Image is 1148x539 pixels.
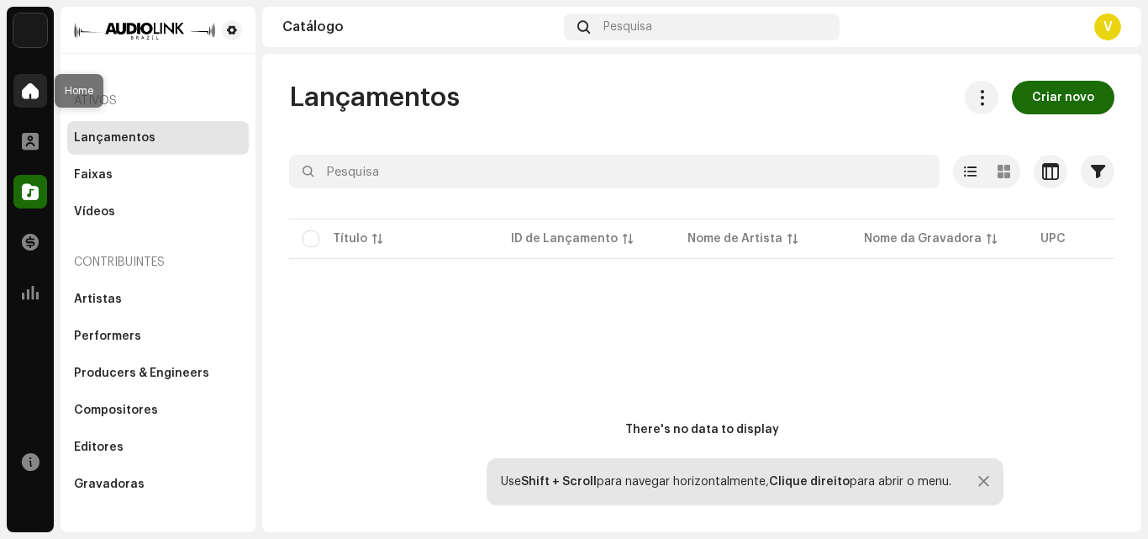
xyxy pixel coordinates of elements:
[289,81,460,114] span: Lançamentos
[67,81,249,121] re-a-nav-header: Ativos
[67,242,249,283] re-a-nav-header: Contribuintes
[67,468,249,501] re-m-nav-item: Gravadoras
[67,121,249,155] re-m-nav-item: Lançamentos
[74,478,145,491] div: Gravadoras
[67,158,249,192] re-m-nav-item: Faixas
[74,367,209,380] div: Producers & Engineers
[1012,81,1114,114] button: Criar novo
[1032,81,1094,114] span: Criar novo
[74,168,113,182] div: Faixas
[74,441,124,454] div: Editores
[74,131,155,145] div: Lançamentos
[74,404,158,417] div: Compositores
[521,476,597,488] strong: Shift + Scroll
[1094,13,1121,40] div: V
[74,330,141,343] div: Performers
[603,20,652,34] span: Pesquisa
[67,431,249,464] re-m-nav-item: Editores
[67,320,249,353] re-m-nav-item: Performers
[289,155,940,188] input: Pesquisa
[74,20,215,40] img: 66658775-0fc6-4e6d-a4eb-175c1c38218d
[282,20,557,34] div: Catálogo
[74,293,122,306] div: Artistas
[625,421,779,439] div: There's no data to display
[67,195,249,229] re-m-nav-item: Vídeos
[769,476,850,488] strong: Clique direito
[67,283,249,316] re-m-nav-item: Artistas
[501,475,951,489] div: Use para navegar horizontalmente, para abrir o menu.
[74,205,115,219] div: Vídeos
[13,13,47,47] img: 730b9dfe-18b5-4111-b483-f30b0c182d82
[67,357,249,390] re-m-nav-item: Producers & Engineers
[67,394,249,427] re-m-nav-item: Compositores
